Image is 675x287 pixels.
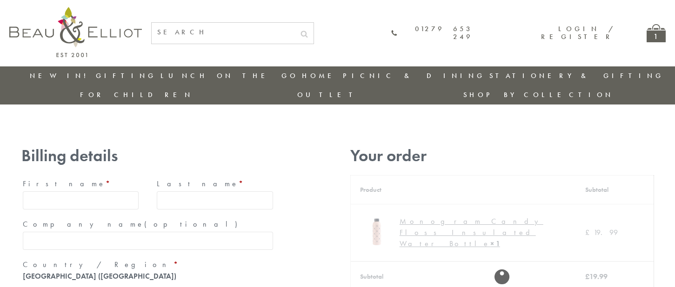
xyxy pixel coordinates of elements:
a: Shop by collection [463,90,614,99]
a: For Children [80,90,193,99]
label: Company name [23,217,273,232]
a: 1 [647,24,666,42]
h3: Your order [350,146,654,165]
a: Home [302,71,339,80]
a: Gifting [96,71,156,80]
a: Stationery & Gifting [489,71,664,80]
a: Picnic & Dining [343,71,485,80]
strong: [GEOGRAPHIC_DATA] ([GEOGRAPHIC_DATA]) [23,271,176,281]
h3: Billing details [21,146,274,165]
span: (optional) [144,219,243,229]
a: 01279 653 249 [391,25,473,41]
img: logo [9,7,142,57]
a: Login / Register [541,24,614,41]
label: Last name [157,176,273,191]
label: First name [23,176,139,191]
input: SEARCH [152,23,295,42]
label: Country / Region [23,257,273,272]
a: New in! [30,71,92,80]
a: Outlet [297,90,359,99]
a: Lunch On The Go [160,71,298,80]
